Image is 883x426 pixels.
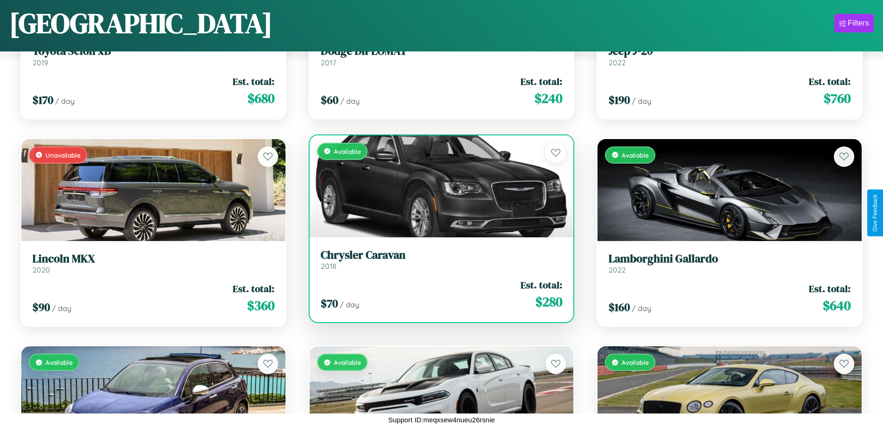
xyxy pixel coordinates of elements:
span: 2022 [609,58,626,67]
p: Support ID: meqxsew4nueu26rsnie [388,413,495,426]
a: Chrysler Caravan2018 [321,248,563,271]
span: Available [334,147,361,155]
a: Lamborghini Gallardo2022 [609,252,851,275]
span: $ 160 [609,299,630,315]
span: 2020 [32,265,50,274]
span: / day [340,96,360,106]
h3: Toyota Scion xB [32,45,274,58]
span: $ 280 [535,292,562,311]
span: / day [632,304,651,313]
span: / day [632,96,651,106]
span: $ 760 [824,89,851,108]
span: / day [52,304,71,313]
a: Dodge DIPLOMAT2017 [321,45,563,67]
span: 2019 [32,58,48,67]
span: $ 60 [321,92,338,108]
span: Est. total: [809,282,851,295]
span: / day [55,96,75,106]
span: $ 360 [247,296,274,315]
span: $ 640 [823,296,851,315]
span: $ 190 [609,92,630,108]
span: Est. total: [521,278,562,292]
a: Toyota Scion xB2019 [32,45,274,67]
h3: Lamborghini Gallardo [609,252,851,266]
span: $ 170 [32,92,53,108]
span: Available [45,358,73,366]
span: Available [622,151,649,159]
h1: [GEOGRAPHIC_DATA] [9,4,273,42]
span: $ 680 [248,89,274,108]
div: Give Feedback [872,194,878,232]
h3: Chrysler Caravan [321,248,563,262]
span: Unavailable [45,151,81,159]
span: 2018 [321,261,337,271]
span: $ 240 [534,89,562,108]
div: Filters [848,19,869,28]
span: Available [334,358,361,366]
h3: Lincoln MKX [32,252,274,266]
a: Lincoln MKX2020 [32,252,274,275]
h3: Dodge DIPLOMAT [321,45,563,58]
span: Est. total: [809,75,851,88]
button: Filters [834,14,874,32]
span: Est. total: [233,282,274,295]
span: 2017 [321,58,336,67]
span: 2022 [609,265,626,274]
span: $ 70 [321,296,338,311]
span: $ 90 [32,299,50,315]
span: Available [622,358,649,366]
span: / day [340,300,359,309]
span: Est. total: [521,75,562,88]
a: Jeep J-202022 [609,45,851,67]
span: Est. total: [233,75,274,88]
h3: Jeep J-20 [609,45,851,58]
